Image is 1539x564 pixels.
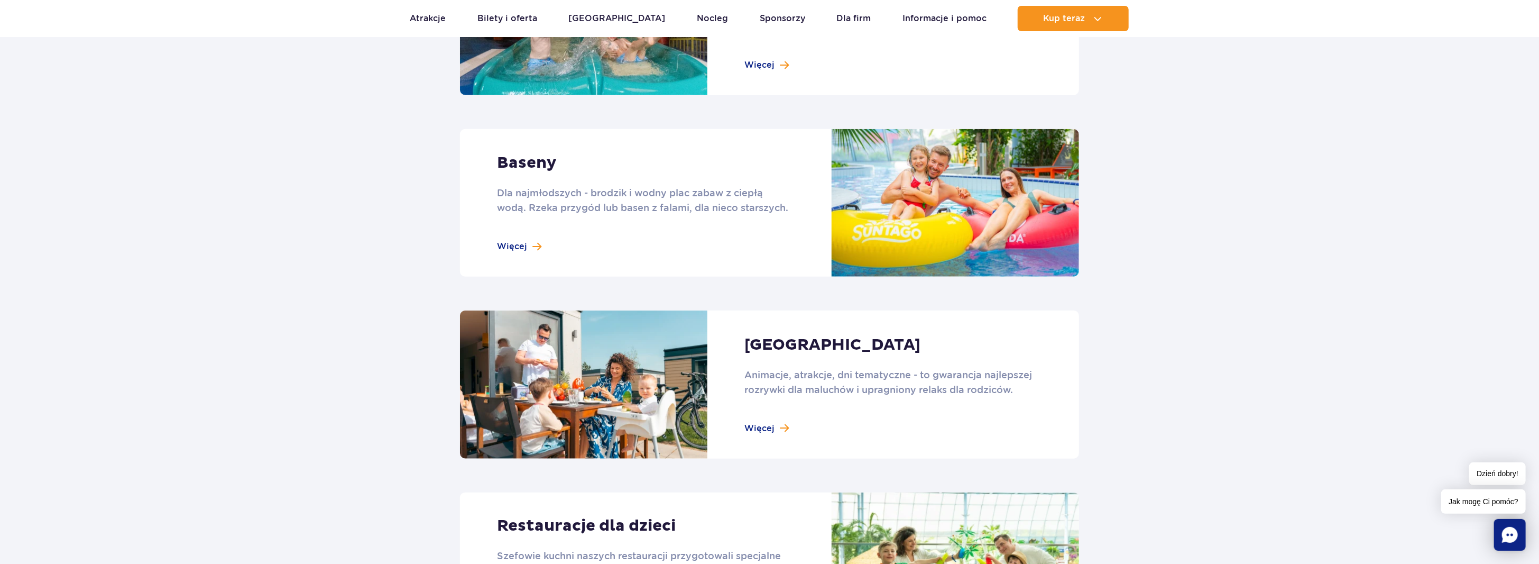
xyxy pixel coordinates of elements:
[697,6,728,31] a: Nocleg
[477,6,537,31] a: Bilety i oferta
[1494,519,1526,551] div: Chat
[1441,489,1526,514] span: Jak mogę Ci pomóc?
[410,6,446,31] a: Atrakcje
[1043,14,1085,23] span: Kup teraz
[836,6,871,31] a: Dla firm
[1018,6,1129,31] button: Kup teraz
[569,6,666,31] a: [GEOGRAPHIC_DATA]
[902,6,987,31] a: Informacje i pomoc
[760,6,805,31] a: Sponsorzy
[1469,462,1526,485] span: Dzień dobry!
